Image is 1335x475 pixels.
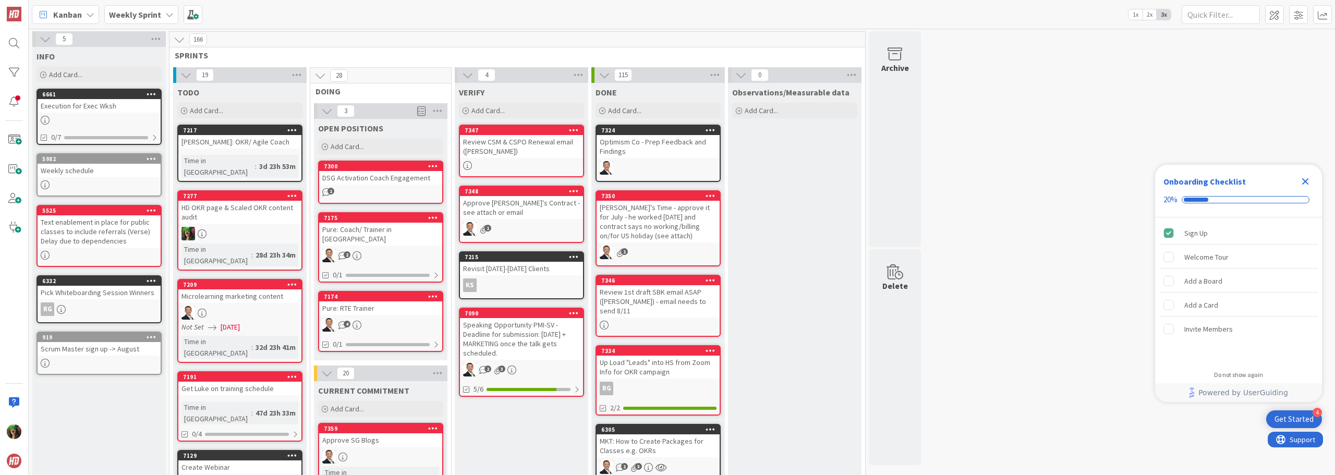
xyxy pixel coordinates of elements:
[330,69,348,82] span: 28
[1198,386,1288,399] span: Powered by UserGuiding
[1266,410,1322,428] div: Open Get Started checklist, remaining modules: 4
[181,336,251,359] div: Time in [GEOGRAPHIC_DATA]
[460,126,583,135] div: 7347
[178,227,301,240] div: SL
[319,292,442,301] div: 7174
[324,163,442,170] div: 7300
[42,91,161,98] div: 6661
[597,161,720,175] div: SL
[319,223,442,246] div: Pure: Coach/ Trainer in [GEOGRAPHIC_DATA]
[596,125,721,182] a: 7324Optimism Co - Prep Feedback and FindingsSL
[318,161,443,204] a: 7300DSG Activation Coach Engagement
[463,278,477,292] div: KS
[460,135,583,158] div: Review CSM & CSPO Renewal email ([PERSON_NAME])
[38,154,161,164] div: 5982
[51,132,61,143] span: 0/7
[460,222,583,236] div: SL
[257,161,298,172] div: 3d 23h 53m
[319,213,442,223] div: 7175
[459,125,584,177] a: 7347Review CSM & CSPO Renewal email ([PERSON_NAME])
[460,187,583,196] div: 7348
[37,275,162,323] a: 6332Pick Whiteboarding Session WinnersRG
[181,155,255,178] div: Time in [GEOGRAPHIC_DATA]
[177,190,302,271] a: 7277HD OKR page & Scaled OKR content auditSLTime in [GEOGRAPHIC_DATA]:28d 23h 34m
[597,346,720,379] div: 7334Up Load "Leads" into HS from Zoom Info for OKR campaign
[37,332,162,375] a: 919Scrum Master sign up -> August
[600,382,613,395] div: RG
[597,425,720,457] div: 6305MKT: How to Create Packages for Classes e.g. OKRs
[318,385,409,396] span: CURRENT COMMITMENT
[1184,227,1208,239] div: Sign Up
[183,452,301,459] div: 7129
[1297,173,1314,190] div: Close Checklist
[42,155,161,163] div: 5982
[344,251,350,258] span: 2
[460,262,583,275] div: Revisit [DATE]-[DATE] Clients
[178,126,301,135] div: 7217
[610,403,620,413] span: 2/2
[315,86,438,96] span: DOING
[38,333,161,342] div: 919
[597,356,720,379] div: Up Load "Leads" into HS from Zoom Info for OKR campaign
[732,87,849,98] span: Observations/Measurable data
[183,127,301,134] div: 7217
[190,106,223,115] span: Add Card...
[621,463,628,470] span: 1
[322,249,336,262] img: SL
[597,285,720,318] div: Review 1st draft SBK email ASAP ([PERSON_NAME]) - email needs to send 8/11
[597,382,720,395] div: RG
[460,187,583,219] div: 7348Approve [PERSON_NAME]'s Contract - see attach or email
[178,451,301,460] div: 7129
[251,249,253,261] span: :
[38,90,161,113] div: 6661Execution for Exec Wksh
[181,322,204,332] i: Not Set
[37,89,162,145] a: 6661Execution for Exec Wksh0/7
[178,191,301,224] div: 7277HD OKR page & Scaled OKR content audit
[597,434,720,457] div: MKT: How to Create Packages for Classes e.g. OKRs
[597,191,720,201] div: 7350
[601,347,720,355] div: 7334
[1159,318,1318,340] div: Invite Members is incomplete.
[608,106,641,115] span: Add Card...
[178,135,301,149] div: [PERSON_NAME]: OKR/ Agile Coach
[177,371,302,442] a: 7191Get Luke on training scheduleTime in [GEOGRAPHIC_DATA]:47d 23h 33m0/4
[324,293,442,300] div: 7174
[331,404,364,413] span: Add Card...
[322,450,336,464] img: SL
[460,318,583,360] div: Speaking Opportunity PMI-SV - Deadline for submission: [DATE] + MARKETING once the talk gets sche...
[1184,275,1222,287] div: Add a Board
[178,451,301,474] div: 7129Create Webinar
[751,69,769,81] span: 0
[1163,195,1314,204] div: Checklist progress: 20%
[55,33,73,45] span: 5
[38,206,161,215] div: 5525
[597,191,720,242] div: 7350[PERSON_NAME]'s Time - approve it for July - he worked [DATE] and contract says no working/bi...
[42,277,161,285] div: 6332
[601,192,720,200] div: 7350
[460,196,583,219] div: Approve [PERSON_NAME]'s Contract - see attach or email
[178,289,301,303] div: Microlearning marketing content
[463,222,477,236] img: SL
[178,306,301,320] div: SL
[596,275,721,337] a: 7346Review 1st draft SBK email ASAP ([PERSON_NAME]) - email needs to send 8/11
[178,280,301,289] div: 7209
[601,127,720,134] div: 7324
[1157,9,1171,20] span: 3x
[181,306,195,320] img: SL
[1155,383,1322,402] div: Footer
[597,126,720,158] div: 7324Optimism Co - Prep Feedback and Findings
[1275,414,1314,424] div: Get Started
[319,162,442,171] div: 7300
[37,51,55,62] span: INFO
[177,87,199,98] span: TODO
[324,425,442,432] div: 7359
[465,127,583,134] div: 7347
[183,192,301,200] div: 7277
[178,201,301,224] div: HD OKR page & Scaled OKR content audit
[597,135,720,158] div: Optimism Co - Prep Feedback and Findings
[318,212,443,283] a: 7175Pure: Coach/ Trainer in [GEOGRAPHIC_DATA]SL0/1
[333,270,343,281] span: 0/1
[319,171,442,185] div: DSG Activation Coach Engagement
[253,342,298,353] div: 32d 23h 41m
[318,291,443,352] a: 7174Pure: RTE TrainerSL0/1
